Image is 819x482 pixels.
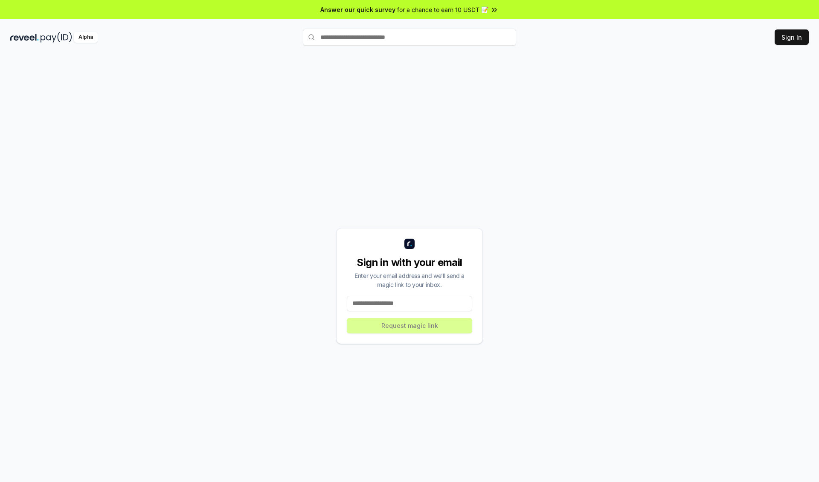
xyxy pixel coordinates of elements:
img: pay_id [41,32,72,43]
span: for a chance to earn 10 USDT 📝 [397,5,488,14]
img: reveel_dark [10,32,39,43]
button: Sign In [775,29,809,45]
div: Enter your email address and we’ll send a magic link to your inbox. [347,271,472,289]
img: logo_small [404,239,415,249]
div: Sign in with your email [347,256,472,269]
span: Answer our quick survey [320,5,395,14]
div: Alpha [74,32,98,43]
